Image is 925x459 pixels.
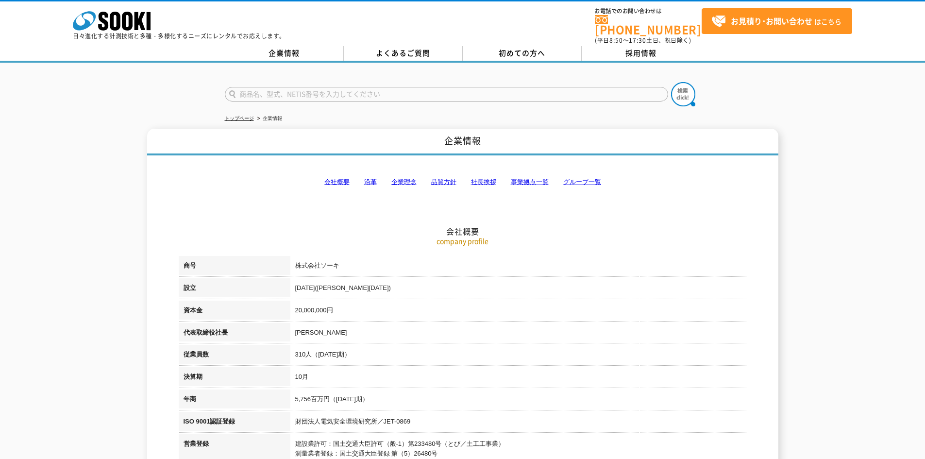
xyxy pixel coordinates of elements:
[179,236,747,246] p: company profile
[511,178,549,186] a: 事業拠点一覧
[391,178,417,186] a: 企業理念
[179,345,290,367] th: 従業員数
[499,48,545,58] span: 初めての方へ
[225,46,344,61] a: 企業情報
[463,46,582,61] a: 初めての方へ
[290,367,747,390] td: 10月
[290,412,747,434] td: 財団法人電気安全環境研究所／JET-0869
[671,82,695,106] img: btn_search.png
[702,8,852,34] a: お見積り･お問い合わせはこちら
[344,46,463,61] a: よくあるご質問
[364,178,377,186] a: 沿革
[179,278,290,301] th: 設立
[179,367,290,390] th: 決算期
[225,87,668,102] input: 商品名、型式、NETIS番号を入力してください
[179,390,290,412] th: 年商
[711,14,841,29] span: はこちら
[179,256,290,278] th: 商号
[290,345,747,367] td: 310人（[DATE]期）
[73,33,286,39] p: 日々進化する計測技術と多種・多様化するニーズにレンタルでお応えします。
[225,116,254,121] a: トップページ
[179,323,290,345] th: 代表取締役社長
[179,301,290,323] th: 資本金
[595,15,702,35] a: [PHONE_NUMBER]
[179,129,747,237] h2: 会社概要
[595,36,691,45] span: (平日 ～ 土日、祝日除く)
[629,36,646,45] span: 17:30
[255,114,282,124] li: 企業情報
[290,323,747,345] td: [PERSON_NAME]
[595,8,702,14] span: お電話でのお問い合わせは
[471,178,496,186] a: 社長挨拶
[290,390,747,412] td: 5,756百万円（[DATE]期）
[290,256,747,278] td: 株式会社ソーキ
[582,46,701,61] a: 採用情報
[324,178,350,186] a: 会社概要
[563,178,601,186] a: グループ一覧
[290,301,747,323] td: 20,000,000円
[179,412,290,434] th: ISO 9001認証登録
[147,129,778,155] h1: 企業情報
[431,178,456,186] a: 品質方針
[731,15,812,27] strong: お見積り･お問い合わせ
[609,36,623,45] span: 8:50
[290,278,747,301] td: [DATE]([PERSON_NAME][DATE])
